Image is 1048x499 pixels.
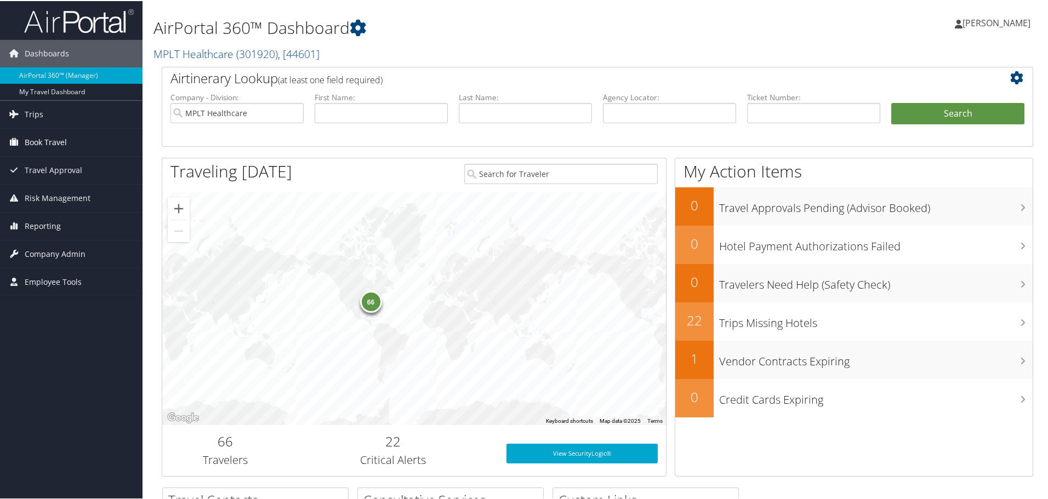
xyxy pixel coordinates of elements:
[675,301,1033,340] a: 22Trips Missing Hotels
[170,91,304,102] label: Company - Division:
[647,417,663,423] a: Terms (opens in new tab)
[165,410,201,424] img: Google
[464,163,658,183] input: Search for Traveler
[719,309,1033,330] h3: Trips Missing Hotels
[955,5,1041,38] a: [PERSON_NAME]
[153,45,320,60] a: MPLT Healthcare
[25,267,82,295] span: Employee Tools
[170,159,292,182] h1: Traveling [DATE]
[675,159,1033,182] h1: My Action Items
[719,232,1033,253] h3: Hotel Payment Authorizations Failed
[25,183,90,211] span: Risk Management
[25,128,67,155] span: Book Travel
[603,91,736,102] label: Agency Locator:
[360,290,381,312] div: 66
[600,417,641,423] span: Map data ©2025
[675,310,714,329] h2: 22
[747,91,880,102] label: Ticket Number:
[25,211,61,239] span: Reporting
[891,102,1024,124] button: Search
[546,416,593,424] button: Keyboard shortcuts
[170,451,280,467] h3: Travelers
[236,45,278,60] span: ( 301920 )
[168,219,190,241] button: Zoom out
[459,91,592,102] label: Last Name:
[675,186,1033,225] a: 0Travel Approvals Pending (Advisor Booked)
[297,431,490,450] h2: 22
[25,239,86,267] span: Company Admin
[170,431,280,450] h2: 66
[168,197,190,219] button: Zoom in
[153,15,745,38] h1: AirPortal 360™ Dashboard
[719,194,1033,215] h3: Travel Approvals Pending (Advisor Booked)
[165,410,201,424] a: Open this area in Google Maps (opens a new window)
[297,451,490,467] h3: Critical Alerts
[675,272,714,290] h2: 0
[675,225,1033,263] a: 0Hotel Payment Authorizations Failed
[24,7,134,33] img: airportal-logo.png
[962,16,1030,28] span: [PERSON_NAME]
[25,100,43,127] span: Trips
[25,156,82,183] span: Travel Approval
[675,195,714,214] h2: 0
[278,73,383,85] span: (at least one field required)
[315,91,448,102] label: First Name:
[719,271,1033,291] h3: Travelers Need Help (Safety Check)
[506,443,658,462] a: View SecurityLogic®
[675,387,714,405] h2: 0
[278,45,320,60] span: , [ 44601 ]
[675,340,1033,378] a: 1Vendor Contracts Expiring
[675,378,1033,416] a: 0Credit Cards Expiring
[25,39,69,66] span: Dashboards
[675,263,1033,301] a: 0Travelers Need Help (Safety Check)
[170,68,952,87] h2: Airtinerary Lookup
[719,347,1033,368] h3: Vendor Contracts Expiring
[675,348,714,367] h2: 1
[719,386,1033,406] h3: Credit Cards Expiring
[675,233,714,252] h2: 0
